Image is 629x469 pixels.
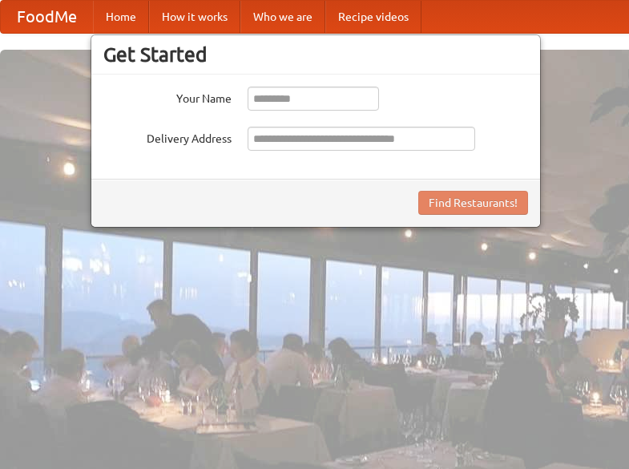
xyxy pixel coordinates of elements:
[103,87,232,107] label: Your Name
[1,1,93,33] a: FoodMe
[103,42,528,67] h3: Get Started
[418,191,528,215] button: Find Restaurants!
[149,1,240,33] a: How it works
[93,1,149,33] a: Home
[103,127,232,147] label: Delivery Address
[240,1,325,33] a: Who we are
[325,1,421,33] a: Recipe videos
